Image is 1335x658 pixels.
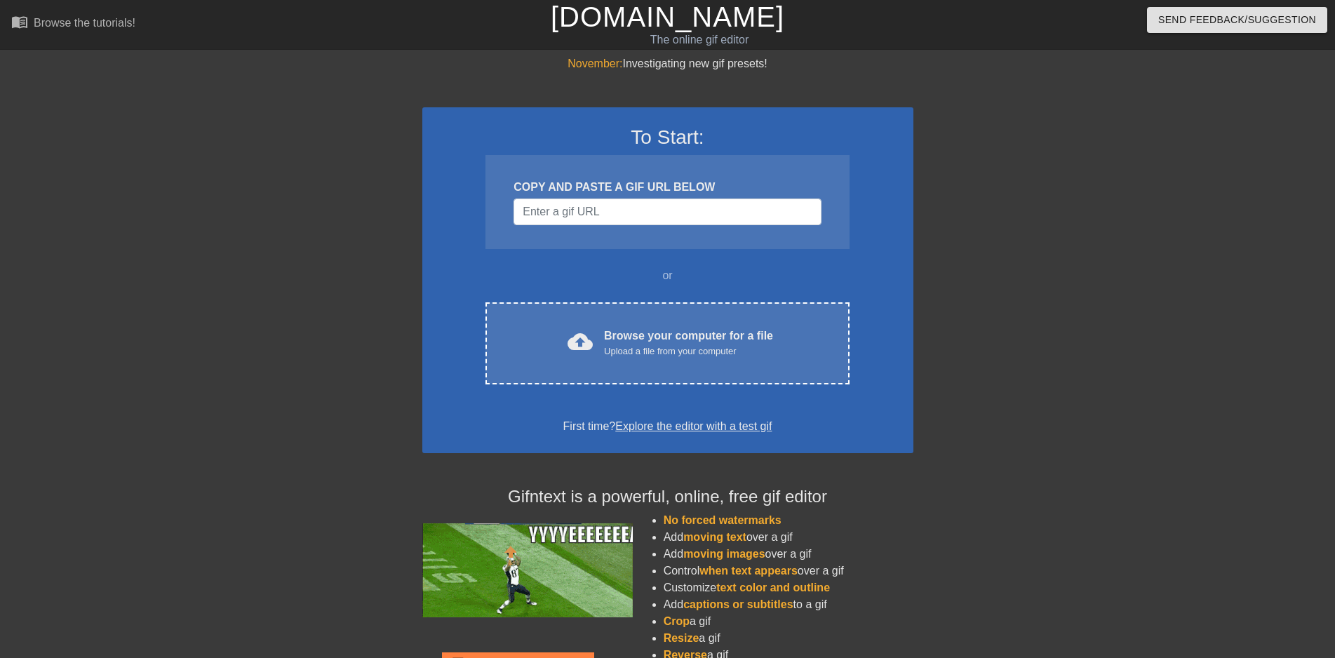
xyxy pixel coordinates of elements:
[664,579,913,596] li: Customize
[441,126,895,149] h3: To Start:
[514,179,821,196] div: COPY AND PASTE A GIF URL BELOW
[604,344,773,358] div: Upload a file from your computer
[1147,7,1327,33] button: Send Feedback/Suggestion
[34,17,135,29] div: Browse the tutorials!
[664,615,690,627] span: Crop
[568,58,622,69] span: November:
[716,582,830,593] span: text color and outline
[664,514,781,526] span: No forced watermarks
[604,328,773,358] div: Browse your computer for a file
[459,267,877,284] div: or
[422,523,633,617] img: football_small.gif
[422,487,913,507] h4: Gifntext is a powerful, online, free gif editor
[664,632,699,644] span: Resize
[664,546,913,563] li: Add over a gif
[422,55,913,72] div: Investigating new gif presets!
[683,598,793,610] span: captions or subtitles
[664,613,913,630] li: a gif
[441,418,895,435] div: First time?
[11,13,135,35] a: Browse the tutorials!
[615,420,772,432] a: Explore the editor with a test gif
[664,630,913,647] li: a gif
[1158,11,1316,29] span: Send Feedback/Suggestion
[11,13,28,30] span: menu_book
[664,529,913,546] li: Add over a gif
[551,1,784,32] a: [DOMAIN_NAME]
[699,565,798,577] span: when text appears
[683,548,765,560] span: moving images
[514,199,821,225] input: Username
[452,32,946,48] div: The online gif editor
[664,563,913,579] li: Control over a gif
[568,329,593,354] span: cloud_upload
[683,531,746,543] span: moving text
[664,596,913,613] li: Add to a gif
